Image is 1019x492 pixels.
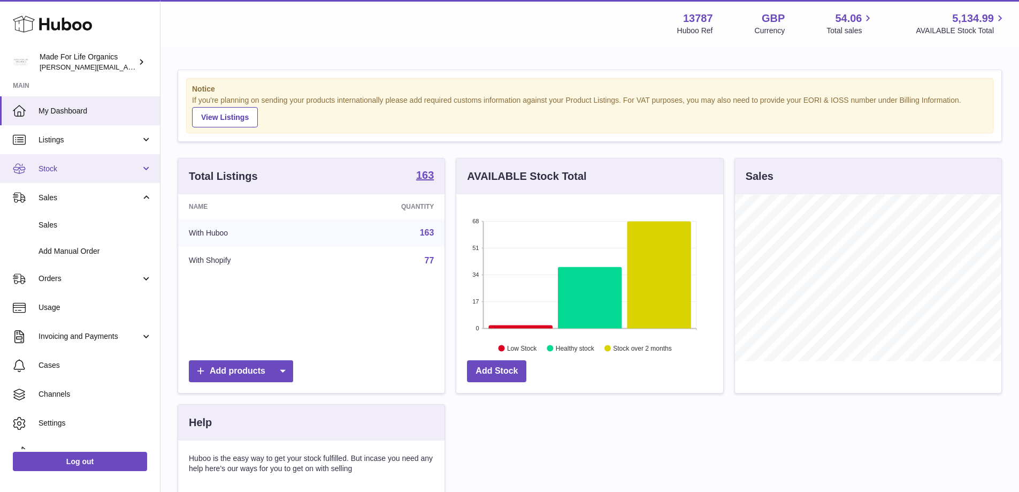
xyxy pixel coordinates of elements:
[189,169,258,184] h3: Total Listings
[40,63,272,71] span: [PERSON_NAME][EMAIL_ADDRESS][PERSON_NAME][DOMAIN_NAME]
[952,11,994,26] span: 5,134.99
[473,245,479,251] text: 51
[39,447,152,457] span: Returns
[746,169,773,184] h3: Sales
[178,219,322,247] td: With Huboo
[755,26,785,36] div: Currency
[39,193,141,203] span: Sales
[39,302,152,313] span: Usage
[39,389,152,399] span: Channels
[39,360,152,370] span: Cases
[39,418,152,428] span: Settings
[467,360,526,382] a: Add Stock
[39,135,141,145] span: Listings
[192,95,987,127] div: If you're planning on sending your products internationally please add required customs informati...
[192,107,258,127] a: View Listings
[416,170,434,183] a: 163
[39,106,152,116] span: My Dashboard
[189,415,212,430] h3: Help
[416,170,434,180] strong: 163
[13,54,29,70] img: geoff.winwood@madeforlifeorganics.com
[683,11,713,26] strong: 13787
[476,325,479,331] text: 0
[826,11,874,36] a: 54.06 Total sales
[40,52,136,72] div: Made For Life Organics
[420,228,434,237] a: 163
[473,298,479,305] text: 17
[467,169,586,184] h3: AVAILABLE Stock Total
[39,220,152,230] span: Sales
[192,84,987,94] strong: Notice
[614,344,672,352] text: Stock over 2 months
[916,11,1006,36] a: 5,134.99 AVAILABLE Stock Total
[556,344,595,352] text: Healthy stock
[473,218,479,224] text: 68
[13,452,147,471] a: Log out
[189,453,434,474] p: Huboo is the easy way to get your stock fulfilled. But incase you need any help here's our ways f...
[762,11,785,26] strong: GBP
[507,344,537,352] text: Low Stock
[39,331,141,342] span: Invoicing and Payments
[425,256,434,265] a: 77
[835,11,862,26] span: 54.06
[677,26,713,36] div: Huboo Ref
[39,274,141,284] span: Orders
[39,246,152,256] span: Add Manual Order
[826,26,874,36] span: Total sales
[39,164,141,174] span: Stock
[189,360,293,382] a: Add products
[473,271,479,278] text: 34
[916,26,1006,36] span: AVAILABLE Stock Total
[178,194,322,219] th: Name
[178,247,322,275] td: With Shopify
[322,194,445,219] th: Quantity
